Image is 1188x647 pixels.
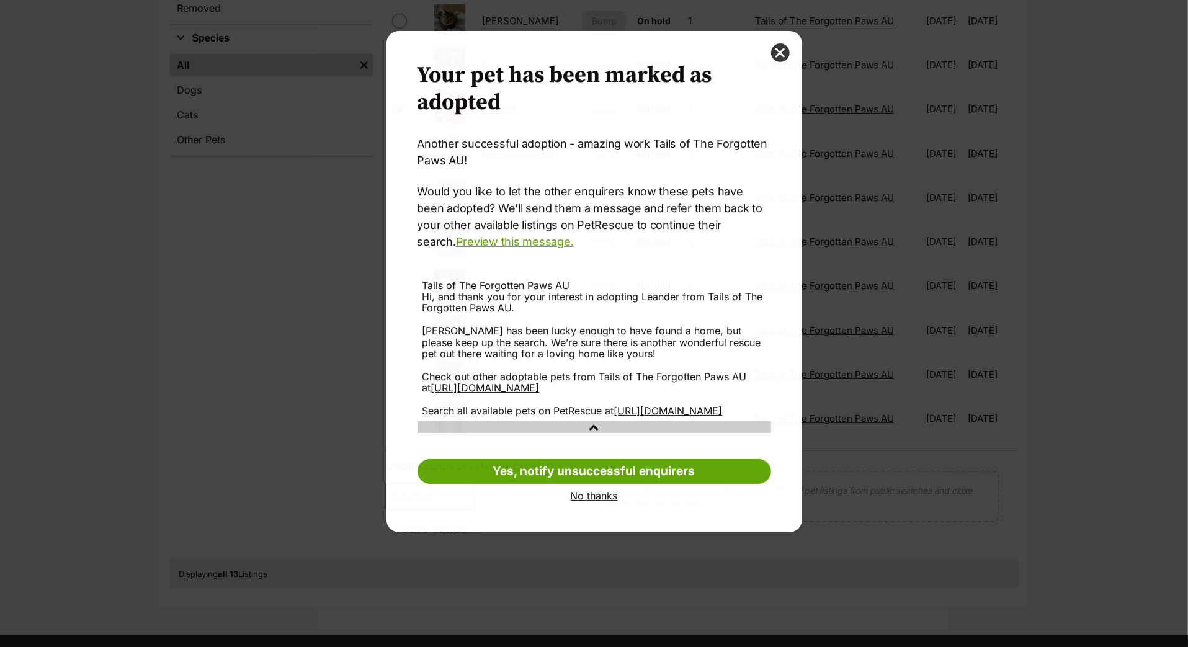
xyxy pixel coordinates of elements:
[614,404,723,417] a: [URL][DOMAIN_NAME]
[418,459,771,484] a: Yes, notify unsuccessful enquirers
[456,235,574,248] a: Preview this message.
[418,183,771,250] p: Would you like to let the other enquirers know these pets have been adopted? We’ll send them a me...
[771,43,790,62] button: close
[422,291,766,416] div: Hi, and thank you for your interest in adopting Leander from Tails of The Forgotten Paws AU. [PER...
[431,382,540,394] a: [URL][DOMAIN_NAME]
[418,135,771,169] p: Another successful adoption - amazing work Tails of The Forgotten Paws AU!
[418,62,771,117] h2: Your pet has been marked as adopted
[418,490,771,501] a: No thanks
[422,279,570,292] span: Tails of The Forgotten Paws AU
